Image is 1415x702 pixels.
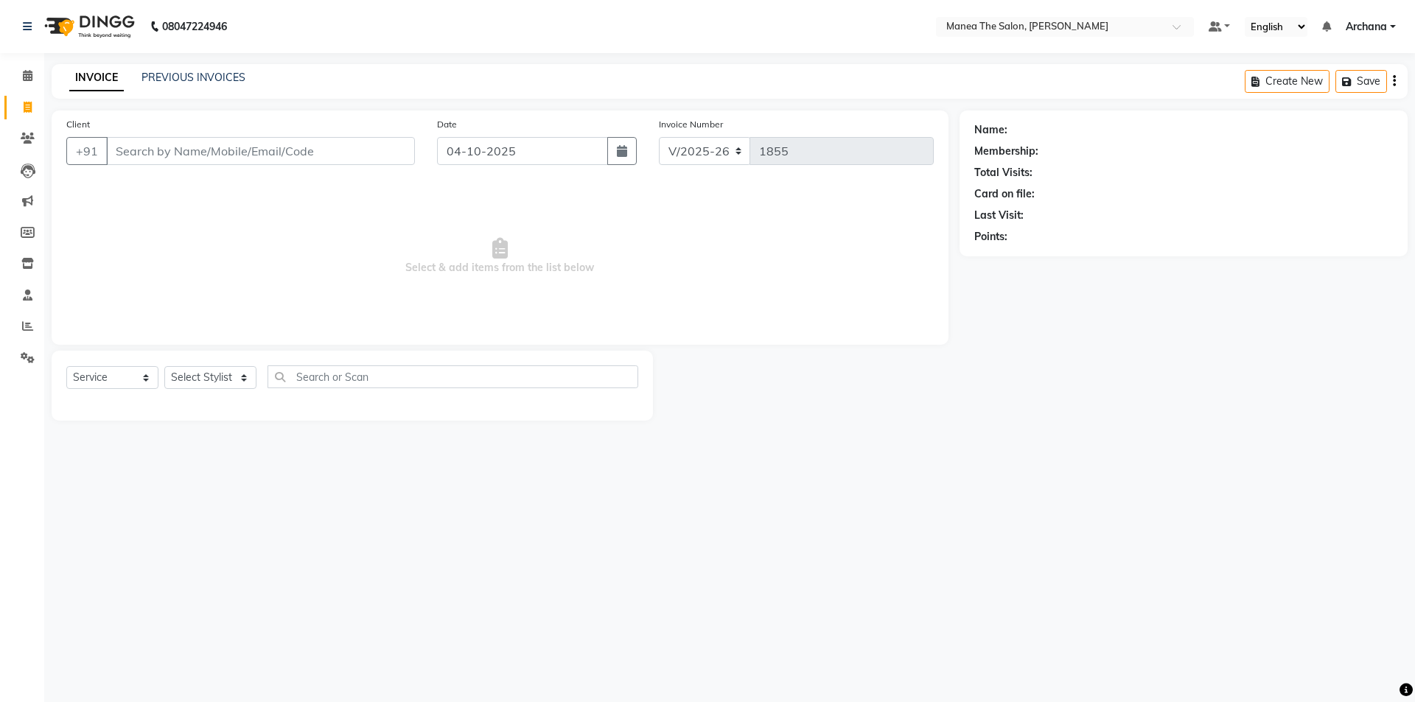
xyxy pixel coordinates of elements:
div: Card on file: [974,186,1035,202]
div: Total Visits: [974,165,1033,180]
label: Invoice Number [659,118,723,131]
input: Search or Scan [268,365,638,388]
input: Search by Name/Mobile/Email/Code [106,137,415,165]
img: logo [38,6,139,47]
b: 08047224946 [162,6,227,47]
div: Name: [974,122,1007,138]
span: Archana [1346,19,1387,35]
div: Points: [974,229,1007,245]
label: Client [66,118,90,131]
div: Last Visit: [974,208,1024,223]
button: Save [1335,70,1387,93]
button: Create New [1245,70,1330,93]
a: PREVIOUS INVOICES [141,71,245,84]
div: Membership: [974,144,1038,159]
a: INVOICE [69,65,124,91]
label: Date [437,118,457,131]
button: +91 [66,137,108,165]
span: Select & add items from the list below [66,183,934,330]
